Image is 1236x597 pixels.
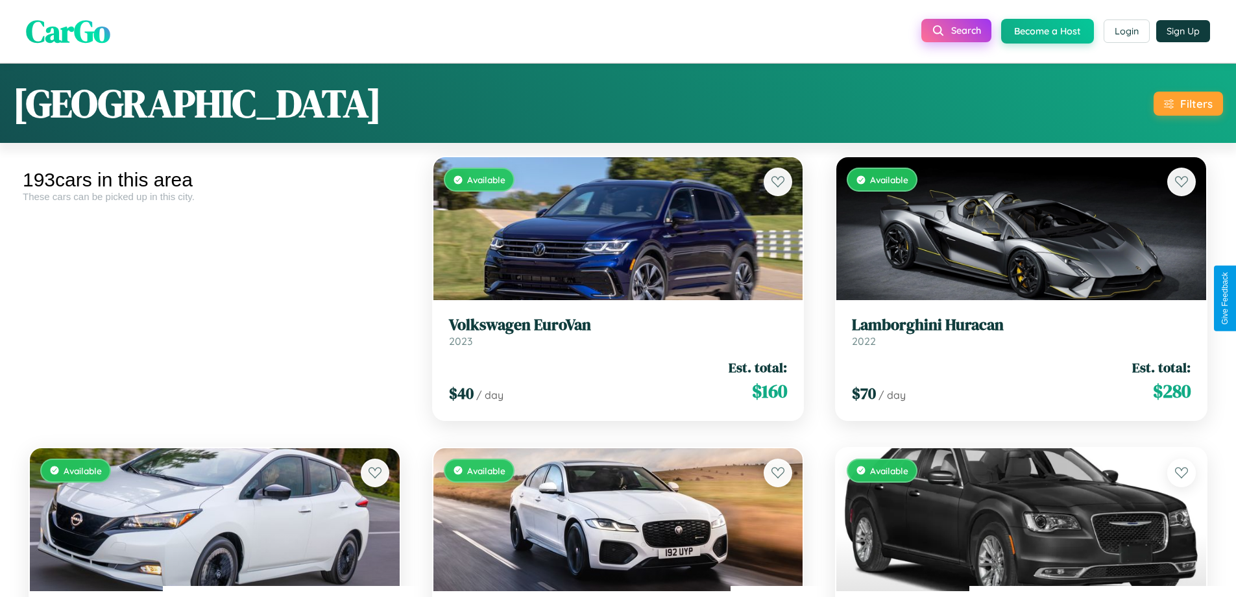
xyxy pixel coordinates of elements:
span: Est. total: [729,358,787,377]
button: Search [921,19,991,42]
span: 2022 [852,335,876,348]
div: Filters [1180,97,1213,110]
span: $ 70 [852,383,876,404]
a: Volkswagen EuroVan2023 [449,316,788,348]
span: Available [870,465,908,476]
span: CarGo [26,10,110,53]
span: $ 280 [1153,378,1191,404]
span: Available [467,465,505,476]
span: Available [467,174,505,185]
h3: Volkswagen EuroVan [449,316,788,335]
div: Give Feedback [1220,272,1230,325]
span: Search [951,25,981,36]
h3: Lamborghini Huracan [852,316,1191,335]
span: $ 40 [449,383,474,404]
span: Available [64,465,102,476]
span: $ 160 [752,378,787,404]
a: Lamborghini Huracan2022 [852,316,1191,348]
button: Login [1104,19,1150,43]
button: Filters [1154,92,1223,116]
div: These cars can be picked up in this city. [23,191,407,202]
span: / day [879,388,906,401]
span: / day [476,388,503,401]
button: Sign Up [1156,20,1210,42]
div: 193 cars in this area [23,169,407,191]
span: Est. total: [1132,358,1191,377]
button: Become a Host [1001,19,1094,44]
h1: [GEOGRAPHIC_DATA] [13,77,382,130]
span: Available [870,174,908,185]
span: 2023 [449,335,472,348]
